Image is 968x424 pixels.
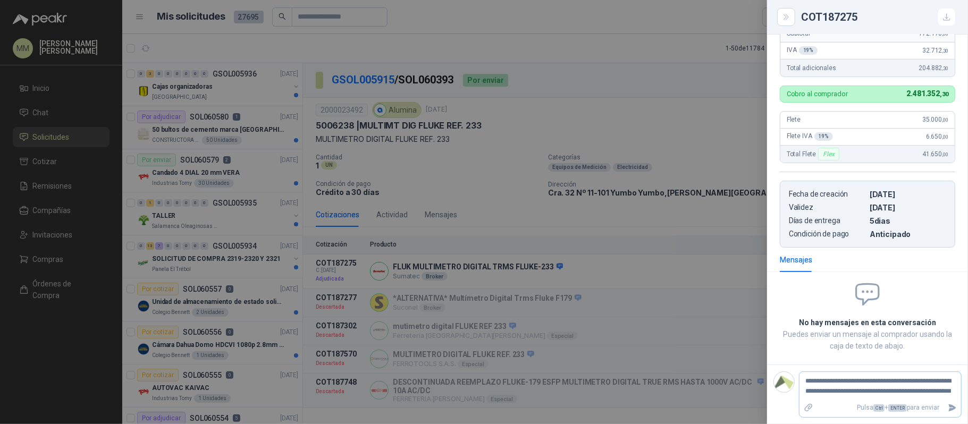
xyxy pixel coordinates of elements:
span: ,00 [942,151,948,157]
span: Ctrl [873,404,885,412]
p: Días de entrega [789,216,865,225]
p: [DATE] [870,190,946,199]
button: Close [780,11,793,23]
span: 2.481.352 [907,89,948,98]
p: Anticipado [870,230,946,239]
span: 41.650 [922,150,948,158]
h2: No hay mensajes en esta conversación [780,317,955,328]
div: 19 % [814,132,834,141]
p: 5 dias [870,216,946,225]
label: Adjuntar archivos [799,398,818,417]
span: 6.650 [926,133,948,140]
p: Cobro al comprador [787,90,848,97]
p: [DATE] [870,203,946,212]
span: Flete IVA [787,132,833,141]
span: Flete [787,116,801,123]
div: Total adicionales [780,60,955,77]
div: 19 % [799,46,818,55]
span: IVA [787,46,818,55]
span: ,30 [940,91,948,98]
span: ENTER [888,404,907,412]
p: Validez [789,203,865,212]
p: Condición de pago [789,230,865,239]
span: ,30 [942,65,948,71]
span: 204.882 [919,64,948,72]
p: Pulsa + para enviar [818,398,944,417]
span: 32.712 [922,47,948,54]
img: Company Logo [774,372,794,392]
span: ,00 [942,134,948,140]
div: Flex [818,148,839,160]
div: COT187275 [801,9,955,26]
span: Total Flete [787,148,841,160]
button: Enviar [944,398,961,417]
span: ,00 [942,117,948,123]
span: ,30 [942,48,948,54]
div: Mensajes [780,254,812,266]
p: Fecha de creación [789,190,865,199]
span: 35.000 [922,116,948,123]
p: Puedes enviar un mensaje al comprador usando la caja de texto de abajo. [780,328,955,352]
